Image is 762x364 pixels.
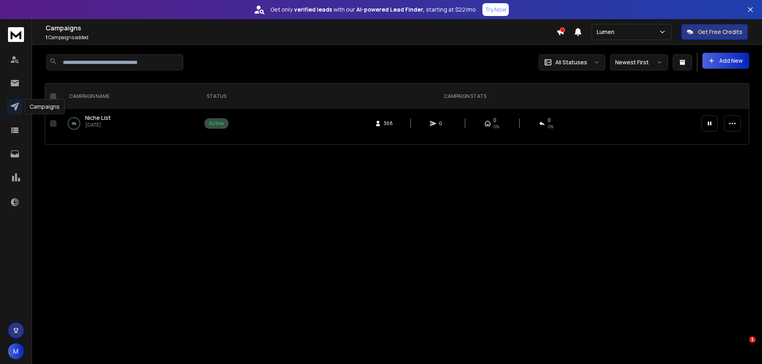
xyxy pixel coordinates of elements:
[233,84,697,109] th: CAMPAIGN STATS
[8,343,24,359] button: M
[698,28,742,36] p: Get Free Credits
[555,58,587,66] p: All Statuses
[294,6,332,14] strong: verified leads
[24,99,65,114] div: Campaigns
[384,120,393,127] span: 368
[209,120,224,127] div: Active
[548,123,554,130] span: 0%
[46,34,556,41] p: Campaigns added
[72,119,76,127] p: 0 %
[85,122,111,128] p: [DATE]
[749,336,756,343] span: 1
[493,123,499,130] span: 0%
[493,117,496,123] span: 0
[482,3,509,16] button: Try Now
[60,109,200,138] td: 0%Niche List[DATE]
[702,53,749,69] button: Add New
[548,117,551,123] span: 0
[8,27,24,42] img: logo
[439,120,447,127] span: 0
[356,6,424,14] strong: AI-powered Lead Finder,
[485,6,506,14] p: Try Now
[60,84,200,109] th: CAMPAIGN NAME
[733,336,752,356] iframe: Intercom live chat
[610,54,668,70] button: Newest First
[681,24,748,40] button: Get Free Credits
[597,28,618,36] p: Lumen
[46,34,48,41] span: 1
[46,23,556,33] h1: Campaigns
[200,84,233,109] th: STATUS
[85,114,111,122] a: Niche List
[270,6,476,14] p: Get only with our starting at $22/mo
